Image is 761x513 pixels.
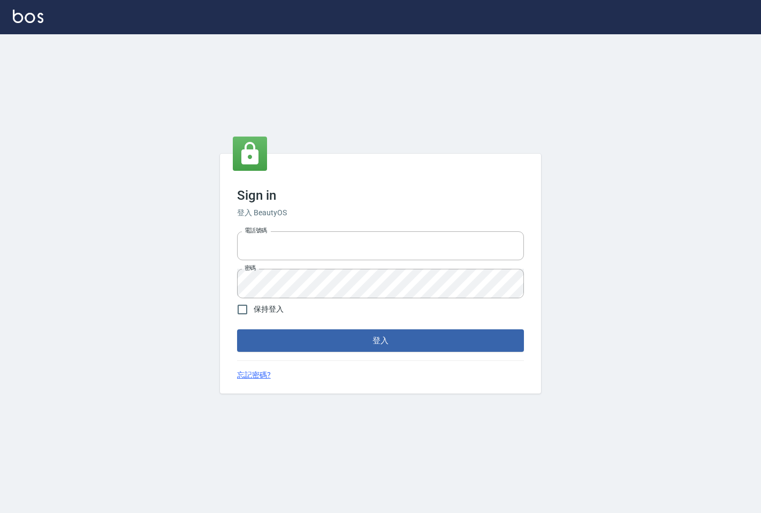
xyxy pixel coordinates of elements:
span: 保持登入 [254,304,284,315]
label: 電話號碼 [245,227,267,235]
button: 登入 [237,329,524,352]
label: 密碼 [245,264,256,272]
img: Logo [13,10,43,23]
h3: Sign in [237,188,524,203]
a: 忘記密碼? [237,369,271,381]
h6: 登入 BeautyOS [237,207,524,218]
